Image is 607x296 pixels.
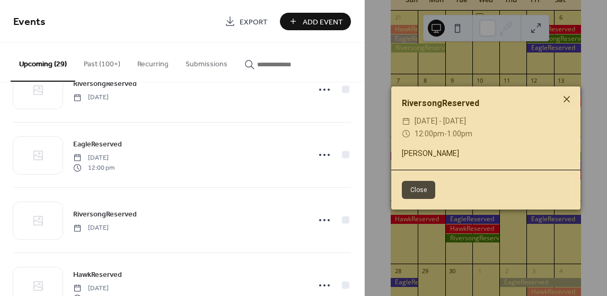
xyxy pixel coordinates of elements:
div: [PERSON_NAME] [391,148,580,159]
div: ​ [402,128,410,141]
span: RiversongReserved [73,209,137,220]
span: EagleReserved [73,139,122,150]
span: [DATE] [73,93,109,102]
span: - [444,129,447,138]
span: 12:00 pm [73,163,115,172]
span: Export [240,16,268,28]
span: [DATE] [73,284,115,293]
span: [DATE] - [DATE] [415,115,466,128]
a: HawkReserved [73,268,122,281]
span: Events [13,12,46,32]
span: [DATE] [73,223,109,233]
span: 12:00pm [415,129,444,138]
a: RiversongReserved [73,208,137,220]
button: Upcoming (29) [11,43,75,82]
span: HawkReserved [73,269,122,281]
button: Past (100+) [75,43,129,81]
div: RiversongReserved [391,97,580,110]
div: ​ [402,115,410,128]
span: 1:00pm [447,129,472,138]
button: Recurring [129,43,177,81]
span: RiversongReserved [73,79,137,90]
button: Add Event [280,13,351,30]
span: Add Event [303,16,343,28]
a: RiversongReserved [73,77,137,90]
button: Submissions [177,43,236,81]
a: EagleReserved [73,138,122,150]
span: [DATE] [73,153,115,163]
button: Close [402,181,435,199]
a: Export [217,13,276,30]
